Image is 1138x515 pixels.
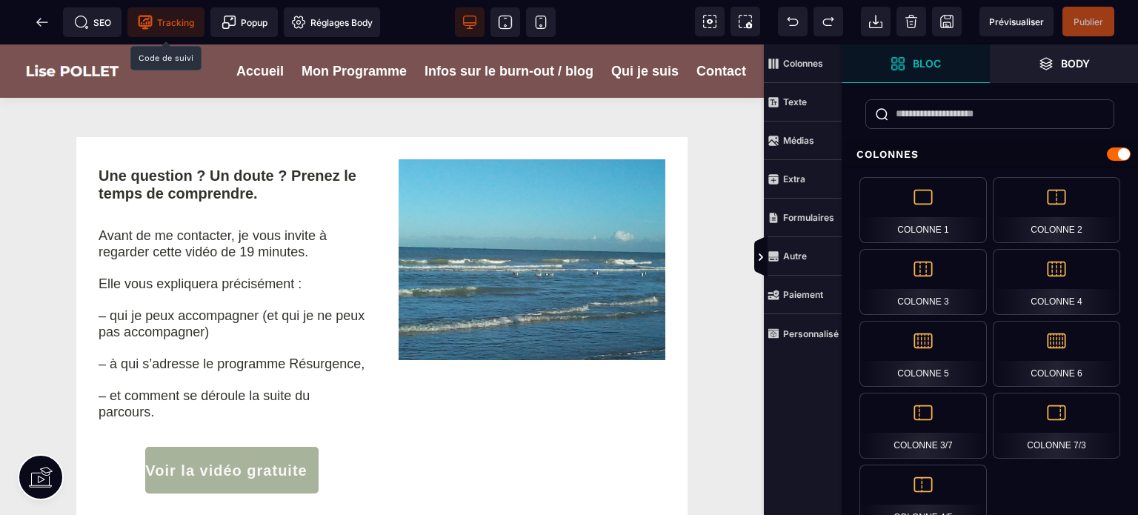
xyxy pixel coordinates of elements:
span: SEO [74,15,111,30]
span: Publier [1074,16,1103,27]
span: Voir les composants [695,7,725,36]
strong: Texte [783,96,807,107]
strong: Autre [783,250,807,262]
span: Afficher les vues [842,236,856,280]
span: Avant de me contacter, je vous invite à regarder cette vidéo de 19 minutes. [99,184,330,215]
span: Médias [764,122,842,160]
span: Tracking [138,15,194,30]
span: Défaire [778,7,808,36]
span: Voir bureau [455,7,485,37]
strong: Médias [783,135,814,146]
span: Popup [222,15,267,30]
span: Ouvrir les blocs [842,44,990,83]
span: – qui je peux accompagner (et qui je ne peux pas accompagner) [99,264,368,295]
span: Nettoyage [896,7,926,36]
span: Aperçu [979,7,1054,36]
strong: Paiement [783,289,823,300]
span: Ouvrir les calques [990,44,1138,83]
span: Code de suivi [127,7,204,37]
div: Colonne 1 [859,177,987,243]
div: Colonne 7/3 [993,393,1120,459]
span: Réglages Body [291,15,373,30]
span: Elle vous expliquera précisément : [99,232,302,247]
span: Importer [861,7,891,36]
a: Qui je suis [611,16,679,38]
a: Accueil [236,16,284,38]
img: 67be8e9828176714c12ec76808fcb00f_unnamed_(13).jpg [399,115,665,315]
img: 1ad0e4a1b8c52ef2751205e1b85efb3f_Capture_d'%C3%A9cran_2025-09-25_163153.png [13,7,126,47]
span: Autre [764,237,842,276]
span: Enregistrer le contenu [1062,7,1114,36]
strong: Personnalisé [783,328,839,339]
span: Prévisualiser [989,16,1044,27]
div: Colonne 4 [993,249,1120,315]
a: Mon Programme [302,16,407,38]
span: Capture d'écran [731,7,760,36]
span: Colonnes [764,44,842,83]
span: Rétablir [813,7,843,36]
span: Voir tablette [490,7,520,37]
span: Favicon [284,7,380,37]
span: – et comment se déroule la suite du parcours. [99,344,313,375]
span: Une question ? Un doute ? Prenez le temps de comprendre. [99,123,360,157]
strong: Bloc [913,58,941,69]
span: Extra [764,160,842,199]
button: Voir la vidéo gratuite [145,402,319,449]
div: Colonne 3 [859,249,987,315]
span: Retour [27,7,57,37]
strong: Body [1061,58,1090,69]
span: Métadata SEO [63,7,122,37]
span: Formulaires [764,199,842,237]
span: – à qui s’adresse le programme Résurgence, [99,312,365,327]
div: Colonnes [842,141,1138,168]
strong: Extra [783,173,805,185]
span: Créer une alerte modale [210,7,278,37]
div: Colonne 2 [993,177,1120,243]
a: Contact [696,16,746,38]
div: Colonne 5 [859,321,987,387]
span: Paiement [764,276,842,314]
a: Infos sur le burn-out / blog [425,16,593,38]
span: Personnalisé [764,314,842,353]
strong: Colonnes [783,58,823,69]
strong: Formulaires [783,212,834,223]
span: Texte [764,83,842,122]
span: Enregistrer [932,7,962,36]
div: Colonne 3/7 [859,393,987,459]
div: Colonne 6 [993,321,1120,387]
span: Voir mobile [526,7,556,37]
